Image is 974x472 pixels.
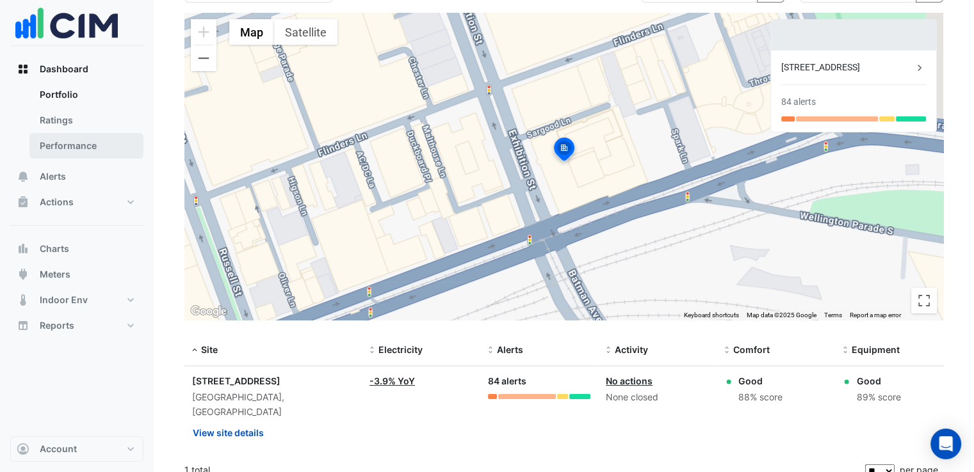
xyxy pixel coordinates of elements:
[17,268,29,281] app-icon: Meters
[606,390,709,405] div: None closed
[40,319,74,332] span: Reports
[274,19,337,45] button: Show satellite imagery
[606,375,653,386] a: No actions
[17,63,29,75] app-icon: Dashboard
[15,1,118,45] img: Company Logo
[40,196,74,208] span: Actions
[10,287,143,313] button: Indoor Env
[378,344,423,355] span: Electricity
[10,262,143,287] button: Meters
[497,344,523,355] span: Alerts
[856,390,900,405] div: 89% score
[369,375,415,386] a: -3.9% YoY
[856,374,900,388] div: Good
[738,374,783,388] div: Good
[29,133,143,159] a: Performance
[17,242,29,255] app-icon: Charts
[17,196,29,208] app-icon: Actions
[40,443,77,455] span: Account
[17,294,29,306] app-icon: Indoor Env
[40,63,88,75] span: Dashboard
[781,61,913,74] div: [STREET_ADDRESS]
[930,429,961,459] div: Open Intercom Messenger
[10,436,143,462] button: Account
[192,421,264,444] button: View site details
[850,311,901,319] a: Report a map error
[188,303,230,320] img: Google
[191,19,216,45] button: Zoom in
[781,95,816,109] div: 84 alerts
[851,344,899,355] span: Equipment
[40,294,88,306] span: Indoor Env
[747,311,816,319] span: Map data ©2025 Google
[10,56,143,82] button: Dashboard
[201,344,218,355] span: Site
[10,313,143,338] button: Reports
[40,268,70,281] span: Meters
[188,303,230,320] a: Open this area in Google Maps (opens a new window)
[911,288,937,313] button: Toggle fullscreen view
[17,170,29,183] app-icon: Alerts
[824,311,842,319] a: Terms
[29,107,143,133] a: Ratings
[738,390,783,405] div: 88% score
[10,82,143,164] div: Dashboard
[684,311,739,320] button: Keyboard shortcuts
[192,390,354,420] div: [GEOGRAPHIC_DATA], [GEOGRAPHIC_DATA]
[615,344,648,355] span: Activity
[40,242,69,255] span: Charts
[17,319,29,332] app-icon: Reports
[488,374,591,389] div: 84 alerts
[191,45,216,71] button: Zoom out
[29,82,143,107] a: Portfolio
[10,236,143,262] button: Charts
[192,374,354,388] div: [STREET_ADDRESS]
[10,164,143,189] button: Alerts
[10,189,143,215] button: Actions
[550,136,578,166] img: site-pin-selected.svg
[229,19,274,45] button: Show street map
[40,170,66,183] span: Alerts
[733,344,770,355] span: Comfort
